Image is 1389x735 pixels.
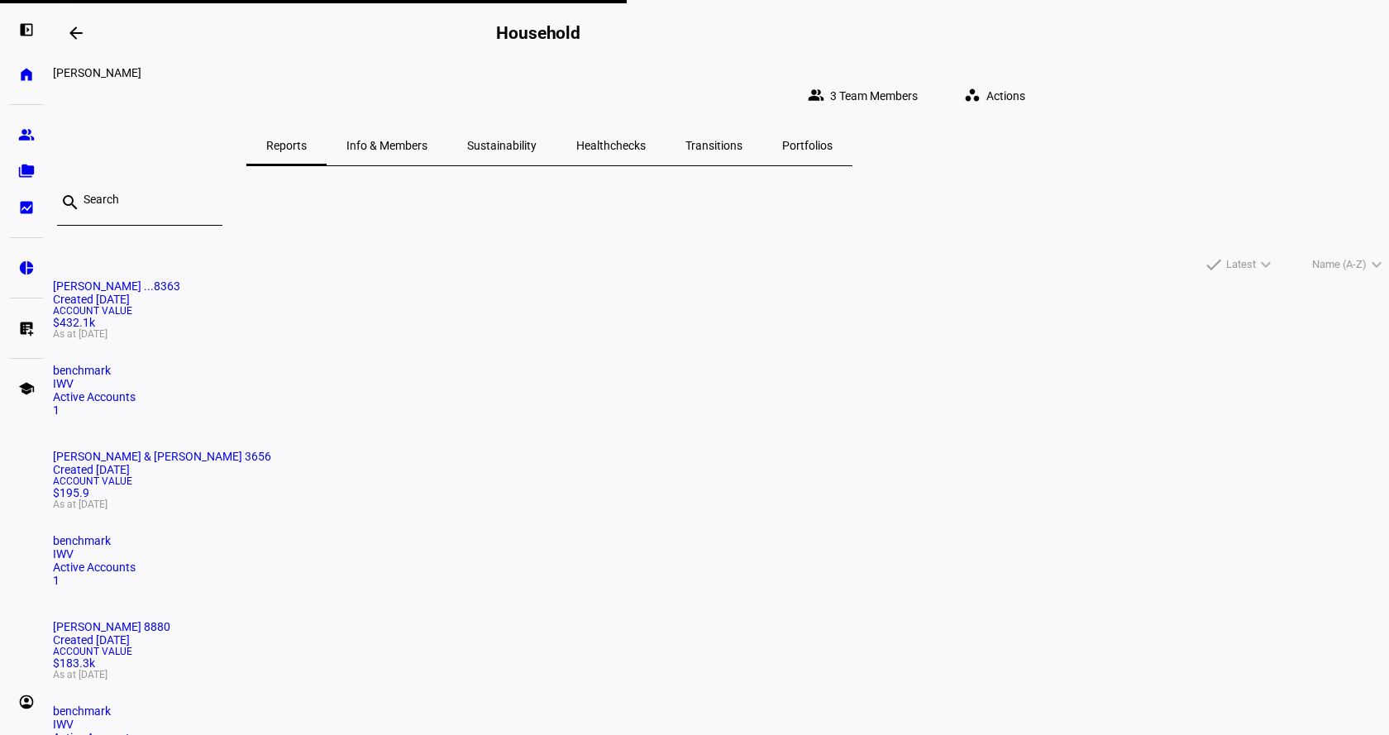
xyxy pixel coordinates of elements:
span: Reports [266,140,307,151]
eth-mat-symbol: list_alt_add [18,320,35,336]
span: Name (A-Z) [1312,255,1367,274]
span: benchmark [53,534,111,547]
eth-mat-symbol: account_circle [18,694,35,710]
input: Search [84,193,209,206]
button: 3 Team Members [795,79,938,112]
span: benchmark [53,364,111,377]
a: [PERSON_NAME] ...8363Created [DATE]Account Value$432.1kAs at [DATE]benchmarkIWVActive Accounts1 [53,279,1389,417]
div: Created [DATE] [53,633,1389,647]
span: IWV [53,377,74,390]
span: Healthchecks [576,140,646,151]
mat-icon: done [1204,255,1224,274]
mat-icon: search [60,193,80,212]
span: Portfolios [782,140,833,151]
a: pie_chart [10,251,43,284]
span: Account Value [53,306,1389,316]
span: 1 [53,574,60,587]
eth-mat-symbol: bid_landscape [18,199,35,216]
div: Created [DATE] [53,463,1389,476]
span: Sustainability [467,140,537,151]
span: Gloria Catherine Krusemeyer 8880 [53,620,170,633]
span: Actions [986,79,1025,112]
a: bid_landscape [10,191,43,224]
eth-mat-symbol: group [18,126,35,143]
span: Gloria Catherine Krusemeyer ...8363 [53,279,180,293]
mat-icon: workspaces [964,87,981,103]
div: $432.1k [53,306,1389,339]
span: benchmark [53,704,111,718]
span: Account Value [53,476,1389,486]
eth-mat-symbol: pie_chart [18,260,35,276]
span: Gloria Catherine Krusemeyer & Mark Iersel Krusemeyer 3656 [53,450,271,463]
span: As at [DATE] [53,670,1389,680]
span: As at [DATE] [53,499,1389,509]
div: $195.9 [53,476,1389,509]
span: Latest [1226,255,1256,274]
span: IWV [53,547,74,561]
a: folder_copy [10,155,43,188]
eth-mat-symbol: home [18,66,35,83]
span: IWV [53,718,74,731]
div: Gloria Catherine Krusemeyer [53,66,1045,79]
span: Transitions [685,140,742,151]
a: group [10,118,43,151]
a: home [10,58,43,91]
eth-mat-symbol: folder_copy [18,163,35,179]
a: [PERSON_NAME] & [PERSON_NAME] 3656Created [DATE]Account Value$195.9As at [DATE]benchmarkIWVActive... [53,450,1389,587]
button: Actions [951,79,1045,112]
div: Created [DATE] [53,293,1389,306]
eth-quick-actions: Actions [938,79,1045,112]
span: Info & Members [346,140,427,151]
span: 3 Team Members [830,79,918,112]
span: As at [DATE] [53,329,1389,339]
h2: Household [496,23,580,43]
span: Active Accounts [53,561,136,574]
mat-icon: arrow_backwards [66,23,86,43]
div: $183.3k [53,647,1389,680]
span: 1 [53,403,60,417]
span: Active Accounts [53,390,136,403]
mat-icon: group [808,87,824,103]
eth-mat-symbol: left_panel_open [18,21,35,38]
eth-mat-symbol: school [18,380,35,397]
span: Account Value [53,647,1389,656]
